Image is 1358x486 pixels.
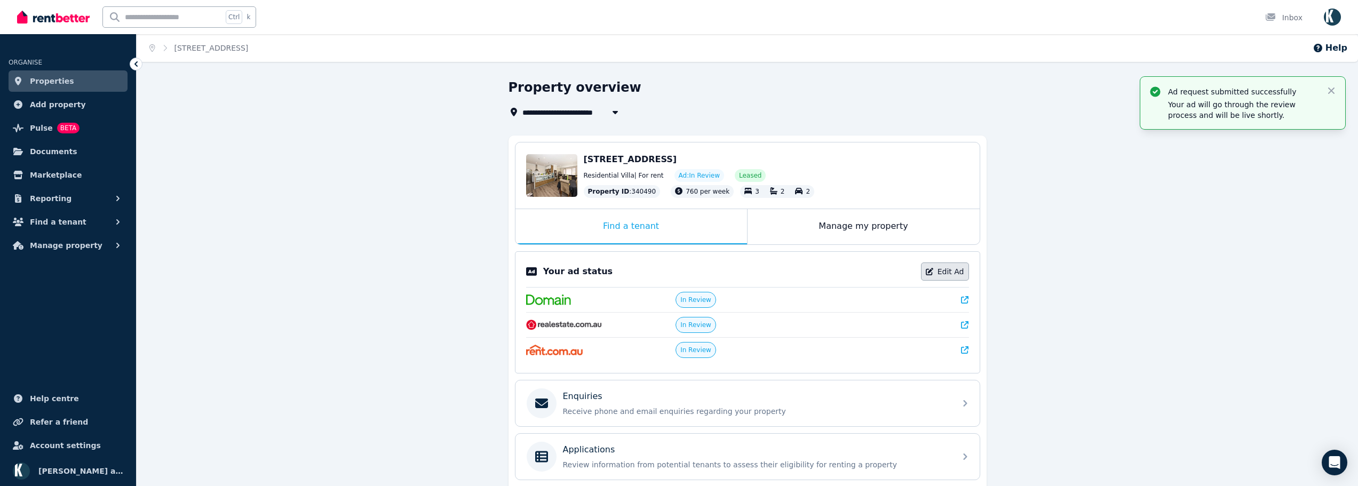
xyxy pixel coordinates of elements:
[588,187,630,196] span: Property ID
[526,320,602,330] img: RealEstate.com.au
[526,345,583,355] img: Rent.com.au
[30,439,101,452] span: Account settings
[30,416,88,428] span: Refer a friend
[515,209,747,244] div: Find a tenant
[9,59,42,66] span: ORGANISE
[9,117,128,139] a: PulseBETA
[17,9,90,25] img: RentBetter
[9,188,128,209] button: Reporting
[9,94,128,115] a: Add property
[30,98,86,111] span: Add property
[30,75,74,87] span: Properties
[686,188,729,195] span: 760 per week
[515,380,980,426] a: EnquiriesReceive phone and email enquiries regarding your property
[38,465,123,477] span: [PERSON_NAME] as trustee for The Ferdowsian Trust
[584,154,677,164] span: [STREET_ADDRESS]
[1168,86,1317,97] p: Ad request submitted successfully
[30,169,82,181] span: Marketplace
[9,211,128,233] button: Find a tenant
[739,171,761,180] span: Leased
[247,13,250,21] span: k
[781,188,785,195] span: 2
[9,388,128,409] a: Help centre
[1324,9,1341,26] img: Omid Ferdowsian as trustee for The Ferdowsian Trust
[9,435,128,456] a: Account settings
[9,141,128,162] a: Documents
[9,70,128,92] a: Properties
[755,188,759,195] span: 3
[543,265,613,278] p: Your ad status
[13,463,30,480] img: Omid Ferdowsian as trustee for The Ferdowsian Trust
[1313,42,1347,54] button: Help
[679,171,720,180] span: Ad: In Review
[748,209,980,244] div: Manage my property
[137,34,261,62] nav: Breadcrumb
[584,185,661,198] div: : 340490
[9,235,128,256] button: Manage property
[680,296,711,304] span: In Review
[9,164,128,186] a: Marketplace
[584,171,664,180] span: Residential Villa | For rent
[563,443,615,456] p: Applications
[515,434,980,480] a: ApplicationsReview information from potential tenants to assess their eligibility for renting a p...
[1265,12,1303,23] div: Inbox
[9,411,128,433] a: Refer a friend
[806,188,810,195] span: 2
[57,123,80,133] span: BETA
[30,392,79,405] span: Help centre
[30,122,53,134] span: Pulse
[174,44,249,52] a: [STREET_ADDRESS]
[563,390,602,403] p: Enquiries
[226,10,242,24] span: Ctrl
[563,459,949,470] p: Review information from potential tenants to assess their eligibility for renting a property
[526,294,571,305] img: Domain.com.au
[30,216,86,228] span: Find a tenant
[1322,450,1347,475] div: Open Intercom Messenger
[30,145,77,158] span: Documents
[509,79,641,96] h1: Property overview
[921,262,969,281] a: Edit Ad
[1168,99,1317,121] p: Your ad will go through the review process and will be live shortly.
[30,192,72,205] span: Reporting
[680,346,711,354] span: In Review
[680,321,711,329] span: In Review
[30,239,102,252] span: Manage property
[563,406,949,417] p: Receive phone and email enquiries regarding your property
